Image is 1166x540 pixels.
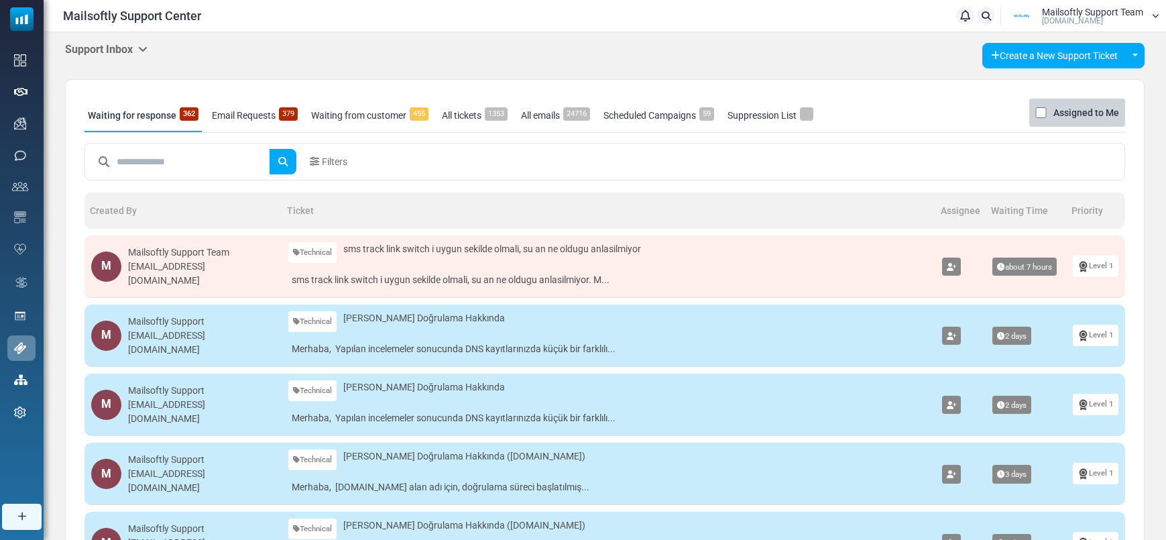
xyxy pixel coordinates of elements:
[14,211,26,223] img: email-templates-icon.svg
[282,193,935,229] th: Ticket
[992,327,1031,345] span: 2 days
[992,396,1031,415] span: 2 days
[288,408,929,429] a: Merhaba, Yapılan incelemeler sonucunda DNS kayıtlarınızda küçük bir farklılı...
[128,246,276,260] div: Mailsoftly Support Team
[724,99,817,132] a: Suppression List
[563,107,590,121] span: 24716
[343,519,585,533] span: [PERSON_NAME] Doğrulama Hakkında ([DOMAIN_NAME])
[128,398,276,426] div: [EMAIL_ADDRESS][DOMAIN_NAME]
[65,43,148,56] h5: Support Inbox
[209,99,301,132] a: Email Requests379
[600,99,717,132] a: Scheduled Campaigns59
[14,407,26,419] img: settings-icon.svg
[128,315,276,329] div: Mailsoftly Support
[14,310,26,322] img: landing_pages.svg
[128,467,276,495] div: [EMAIL_ADDRESS][DOMAIN_NAME]
[91,321,121,351] div: M
[343,242,641,256] span: sms track link switch i uygun sekilde olmali, su an ne oldugu anlasilmiyor
[84,193,282,229] th: Created By
[1042,17,1103,25] span: [DOMAIN_NAME]
[63,7,201,25] span: Mailsoftly Support Center
[128,329,276,357] div: [EMAIL_ADDRESS][DOMAIN_NAME]
[935,193,986,229] th: Assignee
[288,519,337,539] a: Technical
[322,155,347,169] span: Filters
[1073,256,1118,276] a: Level 1
[10,7,34,31] img: mailsoftly_icon_blue_white.svg
[14,244,26,254] img: domain-health-icon.svg
[1066,193,1125,229] th: Priority
[91,390,121,420] div: M
[128,384,276,398] div: Mailsoftly Support
[12,182,28,191] img: contacts-icon.svg
[288,449,337,470] a: Technical
[128,260,276,288] div: [EMAIL_ADDRESS][DOMAIN_NAME]
[14,150,26,162] img: sms-icon.png
[343,380,505,394] span: [PERSON_NAME] Doğrulama Hakkında
[288,242,337,263] a: Technical
[410,107,428,121] span: 455
[91,459,121,489] div: M
[992,258,1057,276] span: about 7 hours
[1073,463,1118,484] a: Level 1
[288,380,337,401] a: Technical
[343,449,585,464] span: [PERSON_NAME] Doğrulama Hakkında ([DOMAIN_NAME])
[343,311,505,325] span: [PERSON_NAME] Doğrulama Hakkında
[91,252,121,282] div: M
[1053,105,1119,121] label: Assigned to Me
[180,107,198,121] span: 362
[1005,6,1159,26] a: User Logo Mailsoftly Support Team [DOMAIN_NAME]
[288,270,929,290] a: sms track link switch i uygun sekilde olmali, su an ne oldugu anlasilmiyor. M...
[992,465,1031,484] span: 3 days
[288,339,929,360] a: Merhaba, Yapılan incelemeler sonucunda DNS kayıtlarınızda küçük bir farklılı...
[288,477,929,498] a: Merhaba, [DOMAIN_NAME] alan adı için, doğrulama süreci başlatılmış...
[986,193,1066,229] th: Waiting Time
[84,99,202,132] a: Waiting for response362
[518,99,593,132] a: All emails24716
[982,43,1126,68] a: Create a New Support Ticket
[128,453,276,467] div: Mailsoftly Support
[1073,394,1118,415] a: Level 1
[14,275,29,290] img: workflow.svg
[485,107,508,121] span: 1353
[439,99,511,132] a: All tickets1353
[1005,6,1039,26] img: User Logo
[14,117,26,129] img: campaigns-icon.png
[288,311,337,332] a: Technical
[14,342,26,354] img: support-icon-active.svg
[14,54,26,66] img: dashboard-icon.svg
[1042,7,1143,17] span: Mailsoftly Support Team
[699,107,714,121] span: 59
[1073,325,1118,345] a: Level 1
[128,522,276,536] div: Mailsoftly Support
[308,99,432,132] a: Waiting from customer455
[279,107,298,121] span: 379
